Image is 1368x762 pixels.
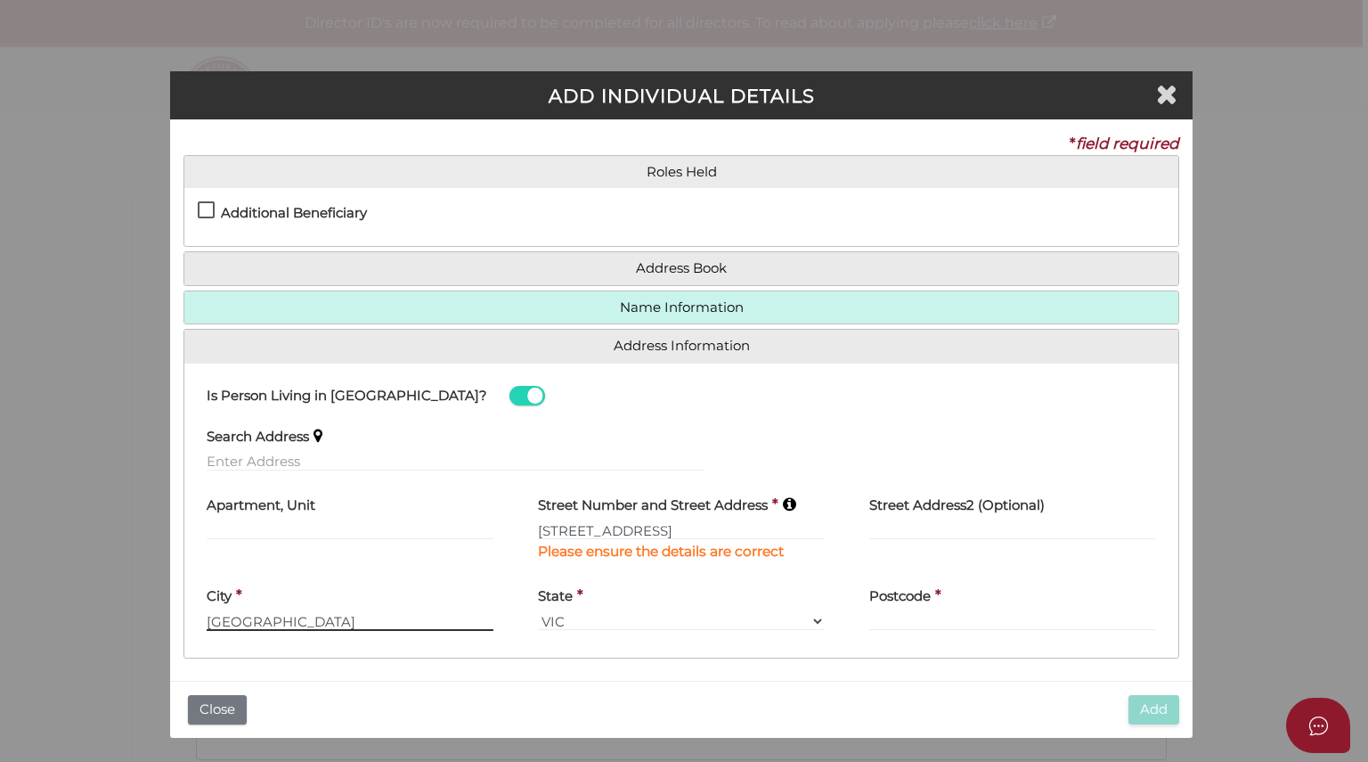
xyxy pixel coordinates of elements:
button: Open asap [1286,698,1350,753]
input: Enter Address [207,452,704,471]
button: Add [1128,695,1179,725]
i: Keep typing in your address(including suburb) until it appears [783,496,796,512]
i: Keep typing in your address(including suburb) until it appears [313,428,322,443]
h4: City [207,589,232,604]
h4: Apartment, Unit [207,498,315,513]
h4: Search Address [207,430,309,445]
h4: Postcode [869,589,931,604]
input: Enter Australian Address [538,520,825,540]
h4: Street Address2 (Optional) [869,498,1045,513]
b: Please ensure the details are correct [538,543,784,560]
button: Close [188,695,247,725]
h4: Street Number and Street Address [538,498,768,513]
a: Name Information [198,300,1165,315]
h4: Is Person Living in [GEOGRAPHIC_DATA]? [207,389,487,404]
h4: State [538,589,573,604]
a: Address Information [198,339,1165,354]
